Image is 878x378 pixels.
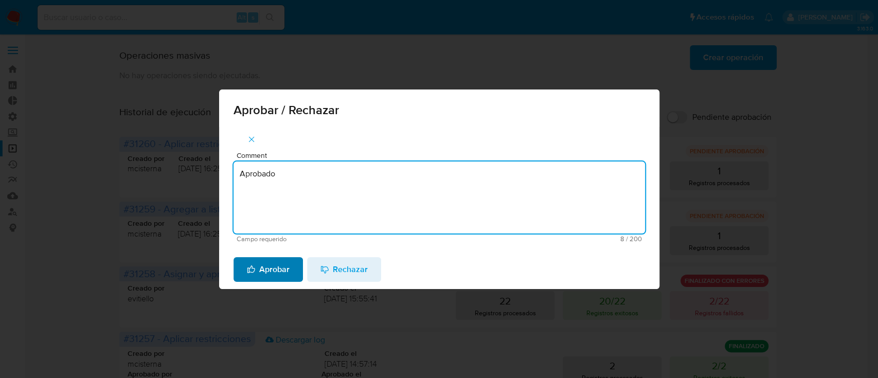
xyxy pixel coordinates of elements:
[439,236,642,242] span: Máximo 200 caracteres
[234,257,303,282] button: Aprobar
[237,152,648,159] span: Comment
[247,258,290,281] span: Aprobar
[307,257,381,282] button: Rechazar
[234,161,645,233] textarea: Aprobado
[234,104,645,116] span: Aprobar / Rechazar
[237,236,439,243] span: Campo requerido
[320,258,368,281] span: Rechazar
